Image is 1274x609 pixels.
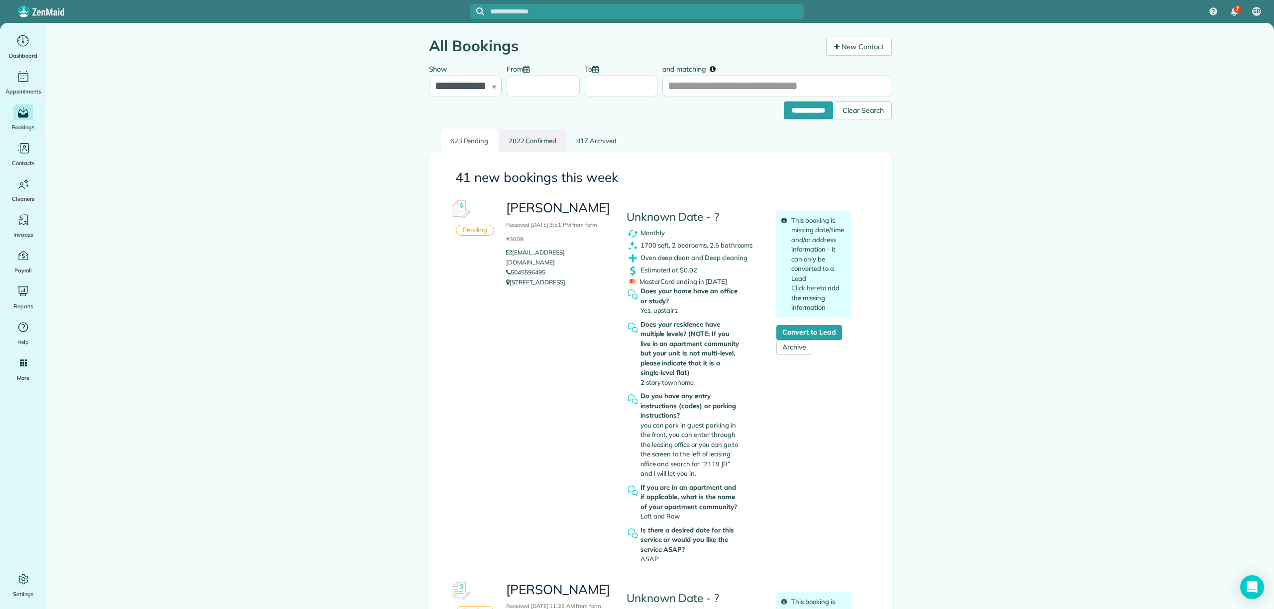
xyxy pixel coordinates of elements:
strong: Does your home have an office or study? [640,286,741,306]
img: dollar_symbol_icon-bd8a6898b2649ec353a9eba708ae97d8d7348bddd7d2aed9b7e4bf5abd9f4af5.png [627,264,639,277]
span: SR [1253,7,1260,15]
span: Invoices [13,230,33,240]
img: question_symbol_icon-fa7b350da2b2fea416cef77984ae4cf4944ea5ab9e3d5925827a5d6b7129d3f6.png [627,393,639,406]
span: you can park in guest parking in the front, you can enter through the leasing office or you can g... [640,421,739,478]
span: 2 story townhome [640,378,694,386]
span: Monthly [640,228,665,236]
a: Contacts [4,140,42,168]
svg: Focus search [476,7,484,15]
div: Clear Search [835,101,892,119]
h4: Unknown Date - ? [627,211,762,223]
a: New Contact [826,38,892,56]
strong: Does your residence have multiple levels? (NOTE: If you live in an apartment community but your u... [640,320,741,378]
span: Reports [13,301,33,311]
h3: [PERSON_NAME] [506,201,611,244]
a: 817 Archived [567,129,626,153]
span: Loft and Row [640,512,680,520]
span: Bookings [12,122,35,132]
img: question_symbol_icon-fa7b350da2b2fea416cef77984ae4cf4944ea5ab9e3d5925827a5d6b7129d3f6.png [627,527,639,540]
img: Booking #619039 [445,195,475,225]
label: To [585,59,604,78]
a: 2822 Confirmed [499,129,566,153]
span: ASAP [640,555,658,563]
h3: 41 new bookings this week [455,171,865,185]
a: Dashboard [4,33,42,61]
span: Settings [13,589,34,599]
a: Click here [791,284,820,292]
img: question_symbol_icon-fa7b350da2b2fea416cef77984ae4cf4944ea5ab9e3d5925827a5d6b7129d3f6.png [627,288,639,301]
span: Oven deep clean and Deep cleaning [640,253,747,261]
p: [STREET_ADDRESS] [506,277,611,287]
span: More [17,373,29,383]
img: question_symbol_icon-fa7b350da2b2fea416cef77984ae4cf4944ea5ab9e3d5925827a5d6b7129d3f6.png [627,322,639,334]
a: Appointments [4,69,42,96]
a: 5045596495 [506,268,545,276]
a: Reports [4,283,42,311]
span: Payroll [14,265,32,275]
a: Clear Search [835,103,892,111]
a: [EMAIL_ADDRESS][DOMAIN_NAME] [506,249,564,266]
span: Yes, upstairs. [640,306,679,314]
span: 7 [1236,5,1239,13]
img: extras_symbol_icon-f5f8d448bd4f6d592c0b405ff41d4b7d97c126065408080e4130a9468bdbe444.png [627,252,639,264]
div: This booking is missing date/time and/or address information - it can only be converted to a Lead... [776,211,851,318]
a: Bookings [4,104,42,132]
a: Archive [776,340,812,355]
span: Estimated at $0.02 [640,265,697,273]
div: Pending [456,225,495,236]
span: 1700 sqft, 2 bedrooms, 2.5 bathrooms [640,241,753,249]
a: Invoices [4,212,42,240]
a: Payroll [4,248,42,275]
span: Contacts [12,158,34,168]
span: Help [17,337,29,347]
label: From [507,59,534,78]
span: Appointments [5,87,41,96]
h1: All Bookings [429,38,819,54]
a: 623 Pending [441,129,498,153]
span: Cleaners [12,194,34,204]
a: Convert to Lead [776,325,842,340]
img: question_symbol_icon-fa7b350da2b2fea416cef77984ae4cf4944ea5ab9e3d5925827a5d6b7129d3f6.png [627,485,639,497]
span: Dashboard [9,51,37,61]
a: Cleaners [4,176,42,204]
img: clean_symbol_icon-dd072f8366c07ea3eb8378bb991ecd12595f4b76d916a6f83395f9468ae6ecae.png [627,240,639,252]
strong: Do you have any entry instructions (codes) or parking instructions? [640,391,741,421]
div: 7 unread notifications [1224,1,1245,23]
div: Open Intercom Messenger [1240,575,1264,599]
a: Help [4,319,42,347]
strong: Is there a desired date for this service or would you like the service ASAP? [640,525,741,555]
img: recurrence_symbol_icon-7cc721a9f4fb8f7b0289d3d97f09a2e367b638918f1a67e51b1e7d8abe5fb8d8.png [627,227,639,240]
h4: Unknown Date - ? [627,592,762,605]
strong: If you are in an apartment and if applicable, what is the name of your apartment community? [640,483,741,512]
img: Booking #618717 [445,576,475,606]
button: Focus search [470,7,484,15]
span: MasterCard ending in [DATE] [628,277,727,285]
a: Settings [4,571,42,599]
small: Received [DATE] 3:51 PM from form #3609 [506,221,597,243]
label: and matching [662,59,723,78]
